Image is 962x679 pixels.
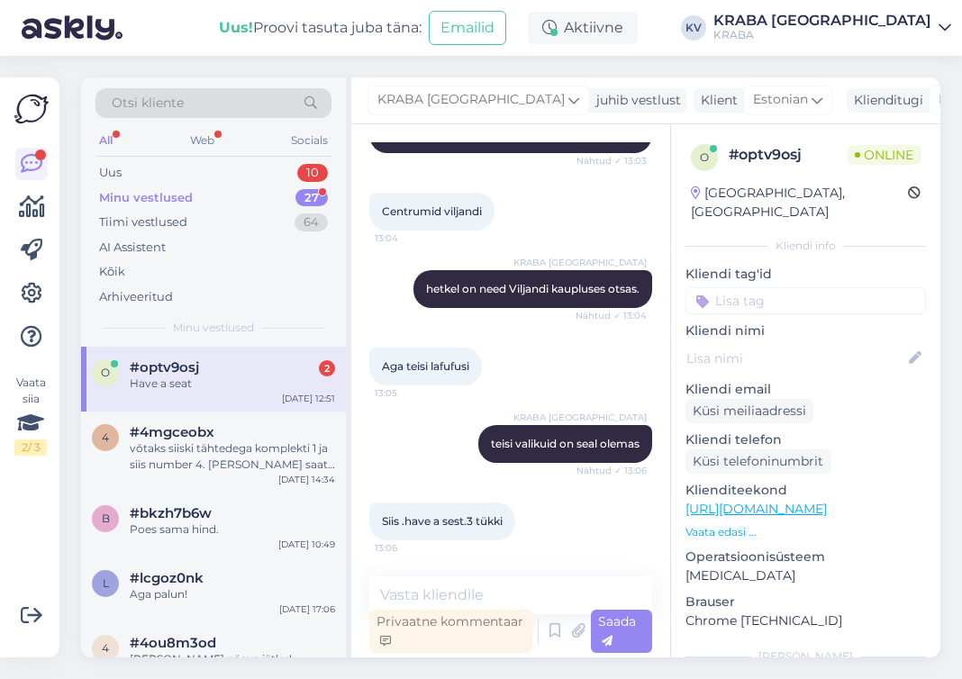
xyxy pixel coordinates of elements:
span: l [103,576,109,590]
span: Nähtud ✓ 13:06 [576,464,647,477]
input: Lisa nimi [686,349,905,368]
span: 13:04 [375,231,442,245]
span: Siis .have a sest.3 tükki [382,514,503,528]
span: Online [848,145,921,165]
div: Socials [287,129,331,152]
span: #lcgoz0nk [130,570,204,586]
span: b [102,512,110,525]
p: Chrome [TECHNICAL_ID] [685,611,926,630]
p: Kliendi telefon [685,430,926,449]
p: Brauser [685,593,926,611]
div: Proovi tasuta juba täna: [219,17,422,39]
div: 64 [295,213,328,231]
b: Uus! [219,19,253,36]
div: Have a seat [130,376,335,392]
div: 10 [297,164,328,182]
span: Nähtud ✓ 13:04 [576,309,647,322]
div: Uus [99,164,122,182]
span: Otsi kliente [112,94,184,113]
p: Kliendi nimi [685,321,926,340]
a: KRABA [GEOGRAPHIC_DATA]KRABA [713,14,951,42]
div: KRABA [GEOGRAPHIC_DATA] [713,14,931,28]
span: Estonian [753,90,808,110]
span: #4ou8m3od [130,635,216,651]
span: KRABA [GEOGRAPHIC_DATA] [513,411,647,424]
div: Kõik [99,263,125,281]
div: [DATE] 10:49 [278,538,335,551]
span: Centrumid viljandi [382,204,482,218]
div: [DATE] 14:34 [278,473,335,486]
div: [PERSON_NAME] [685,648,926,665]
div: võtaks siiski tähtedega komplekti 1 ja siis number 4. [PERSON_NAME] saata [EMAIL_ADDRESS][DOMAIN_... [130,440,335,473]
span: o [101,366,110,379]
div: Minu vestlused [99,189,193,207]
span: Nähtud ✓ 13:03 [576,154,647,167]
div: 2 / 3 [14,439,47,456]
div: [DATE] 12:51 [282,392,335,405]
div: Aga palun! [130,586,335,602]
div: AI Assistent [99,239,166,257]
div: Küsi telefoninumbrit [685,449,830,474]
div: 2 [319,360,335,376]
div: All [95,129,116,152]
div: juhib vestlust [589,91,681,110]
span: o [700,150,709,164]
p: [MEDICAL_DATA] [685,566,926,585]
p: Operatsioonisüsteem [685,548,926,566]
img: Askly Logo [14,92,49,126]
span: 13:06 [375,541,442,555]
span: Saada [598,613,636,648]
span: teisi valikuid on seal olemas [491,437,640,450]
div: KV [681,15,706,41]
div: Aktiivne [528,12,638,44]
div: [GEOGRAPHIC_DATA], [GEOGRAPHIC_DATA] [691,184,908,222]
div: 27 [295,189,328,207]
div: Privaatne kommentaar [369,610,532,653]
div: Kliendi info [685,238,926,254]
span: #bkzh7b6w [130,505,212,521]
p: Vaata edasi ... [685,524,926,540]
p: Kliendi tag'id [685,265,926,284]
div: Klient [694,91,738,110]
input: Lisa tag [685,287,926,314]
div: KRABA [713,28,931,42]
div: Web [186,129,218,152]
div: Klienditugi [847,91,923,110]
span: 4 [102,641,109,655]
span: #optv9osj [130,359,199,376]
span: hetkel on need Viljandi kaupluses otsas. [426,282,640,295]
span: 4 [102,430,109,444]
div: [DATE] 17:06 [279,602,335,616]
div: Tiimi vestlused [99,213,187,231]
span: 13:05 [375,386,442,400]
div: Vaata siia [14,375,47,456]
div: Poes sama hind. [130,521,335,538]
span: KRABA [GEOGRAPHIC_DATA] [513,256,647,269]
div: Arhiveeritud [99,288,173,306]
div: # optv9osj [729,144,848,166]
div: Küsi meiliaadressi [685,399,813,423]
button: Emailid [429,11,506,45]
span: KRABA [GEOGRAPHIC_DATA] [377,90,565,110]
span: #4mgceobx [130,424,214,440]
p: Klienditeekond [685,481,926,500]
span: Minu vestlused [173,320,254,336]
span: Aga teisi lafufusi [382,359,469,373]
div: [PERSON_NAME] päeva jätku! [130,651,335,667]
a: [URL][DOMAIN_NAME] [685,501,827,517]
p: Kliendi email [685,380,926,399]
